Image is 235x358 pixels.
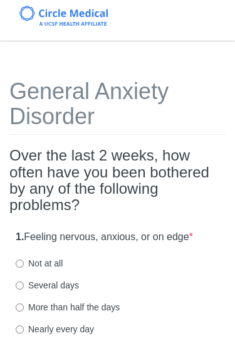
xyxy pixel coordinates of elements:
input: Not at all [16,260,24,268]
label: More than half the days [16,301,120,313]
h2: Over the last 2 weeks, how often have you been bothered by any of the following problems? [9,147,226,214]
h1: General Anxiety Disorder [9,79,226,135]
img: Circle Medical Logo [19,6,108,26]
strong: 1. [16,231,24,242]
label: Nearly every day [16,323,94,335]
label: Feeling nervous, anxious, or on edge [16,230,193,245]
input: More than half the days [16,303,24,312]
label: Several days [16,279,79,292]
input: Nearly every day [16,325,24,334]
input: Several days [16,282,24,290]
label: Not at all [16,257,63,270]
